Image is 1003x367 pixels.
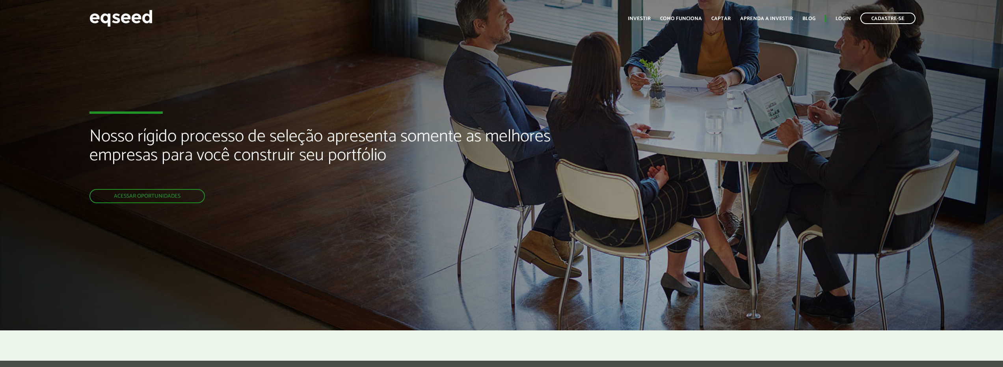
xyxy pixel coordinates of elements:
a: Acessar oportunidades [89,189,205,203]
a: Captar [711,16,731,21]
h2: Nosso rígido processo de seleção apresenta somente as melhores empresas para você construir seu p... [89,127,579,189]
img: EqSeed [89,8,153,29]
a: Investir [628,16,651,21]
a: Blog [802,16,815,21]
a: Como funciona [660,16,702,21]
a: Cadastre-se [860,13,916,24]
a: Login [836,16,851,21]
a: Aprenda a investir [740,16,793,21]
